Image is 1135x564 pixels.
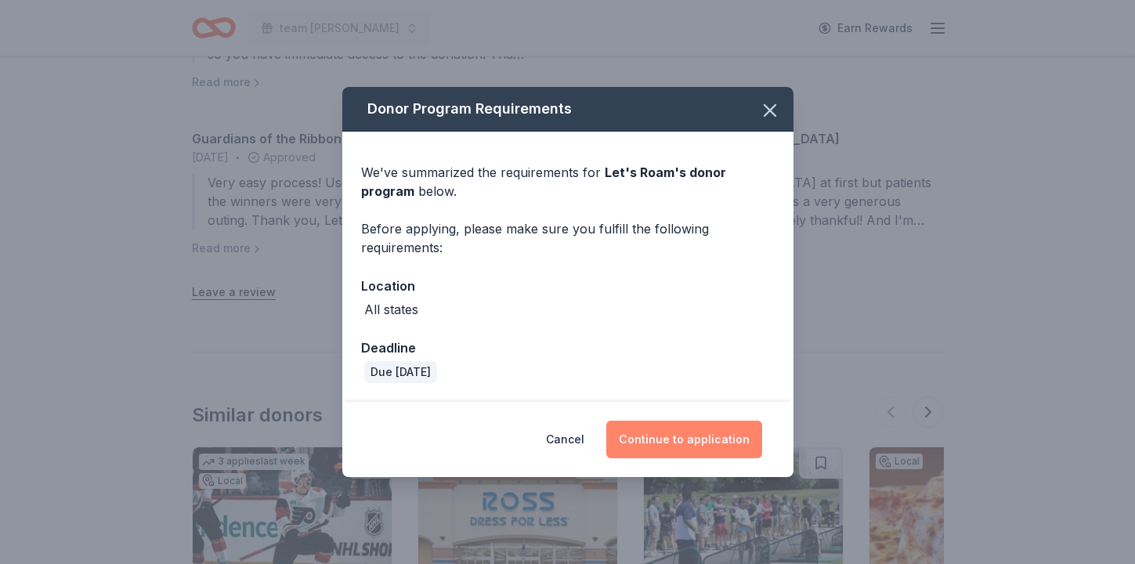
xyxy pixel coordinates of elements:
[364,361,437,383] div: Due [DATE]
[361,163,775,201] div: We've summarized the requirements for below.
[546,421,584,458] button: Cancel
[361,338,775,358] div: Deadline
[606,421,762,458] button: Continue to application
[364,300,418,319] div: All states
[342,87,793,132] div: Donor Program Requirements
[361,219,775,257] div: Before applying, please make sure you fulfill the following requirements:
[361,276,775,296] div: Location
